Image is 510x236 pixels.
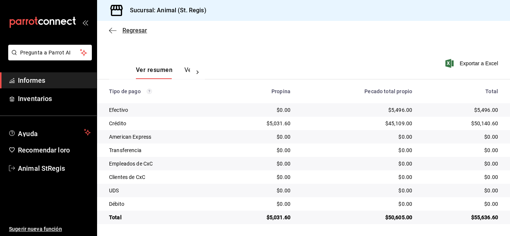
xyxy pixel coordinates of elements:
[277,174,290,180] font: $0.00
[388,107,412,113] font: $5,496.00
[130,7,206,14] font: Sucursal: Animal (St. Regis)
[471,120,498,126] font: $50,140.60
[277,161,290,167] font: $0.00
[484,174,498,180] font: $0.00
[277,147,290,153] font: $0.00
[460,60,498,66] font: Exportar a Excel
[447,59,498,68] button: Exportar a Excel
[109,107,128,113] font: Efectivo
[109,147,142,153] font: Transferencia
[398,201,412,207] font: $0.00
[398,147,412,153] font: $0.00
[385,214,413,220] font: $50,605.00
[484,188,498,193] font: $0.00
[398,188,412,193] font: $0.00
[109,214,122,220] font: Total
[109,201,124,207] font: Débito
[267,214,290,220] font: $5,031.60
[184,66,212,73] font: Ver pagos
[18,146,70,154] font: Recomendar loro
[109,161,153,167] font: Empleados de CxC
[109,120,126,126] font: Crédito
[398,174,412,180] font: $0.00
[271,88,290,94] font: Propina
[484,161,498,167] font: $0.00
[109,134,151,140] font: American Express
[485,88,498,94] font: Total
[277,188,290,193] font: $0.00
[484,201,498,207] font: $0.00
[484,134,498,140] font: $0.00
[18,95,52,103] font: Inventarios
[8,45,92,60] button: Pregunta a Parrot AI
[18,164,65,172] font: Animal StRegis
[9,226,62,232] font: Sugerir nueva función
[136,66,172,73] font: Ver resumen
[364,88,412,94] font: Pecado total propio
[136,66,190,79] div: pestañas de navegación
[122,27,147,34] font: Regresar
[277,134,290,140] font: $0.00
[109,27,147,34] button: Regresar
[471,214,498,220] font: $55,636.60
[5,54,92,62] a: Pregunta a Parrot AI
[474,107,498,113] font: $5,496.00
[18,130,38,138] font: Ayuda
[277,201,290,207] font: $0.00
[398,161,412,167] font: $0.00
[82,19,88,25] button: abrir_cajón_menú
[109,88,141,94] font: Tipo de pago
[277,107,290,113] font: $0.00
[385,120,413,126] font: $45,109.00
[109,188,119,193] font: UDS
[18,76,45,84] font: Informes
[398,134,412,140] font: $0.00
[484,147,498,153] font: $0.00
[20,50,71,56] font: Pregunta a Parrot AI
[147,89,152,94] svg: Los pagos realizados con Pay y otras terminales son montos brutos.
[109,174,145,180] font: Clientes de CxC
[267,120,290,126] font: $5,031.60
